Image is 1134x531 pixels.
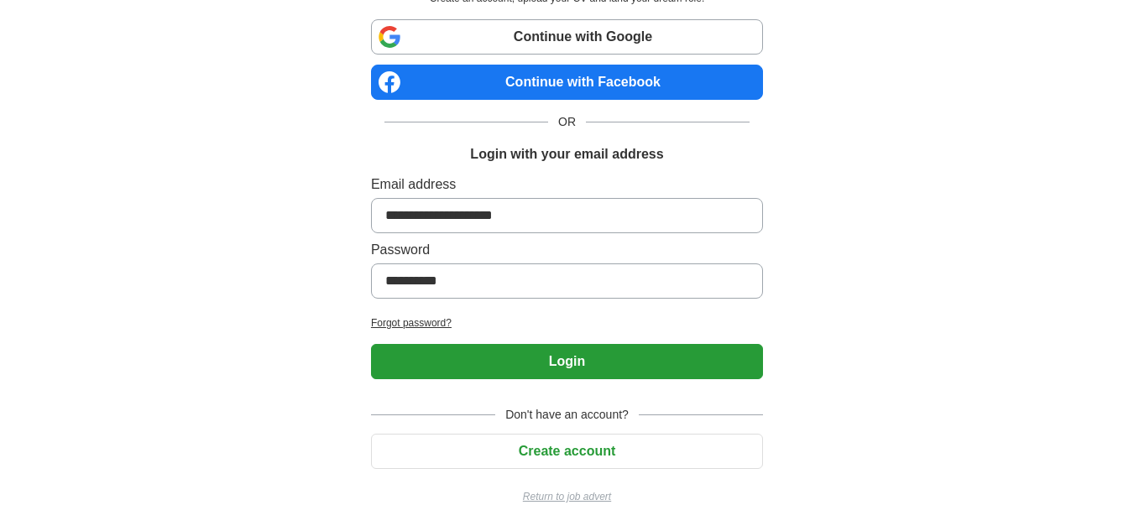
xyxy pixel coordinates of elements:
a: Return to job advert [371,489,763,504]
span: Don't have an account? [495,406,639,424]
label: Password [371,240,763,260]
a: Continue with Google [371,19,763,55]
a: Forgot password? [371,315,763,331]
button: Create account [371,434,763,469]
a: Create account [371,444,763,458]
a: Continue with Facebook [371,65,763,100]
h1: Login with your email address [470,144,663,164]
span: OR [548,113,586,131]
button: Login [371,344,763,379]
label: Email address [371,174,763,195]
